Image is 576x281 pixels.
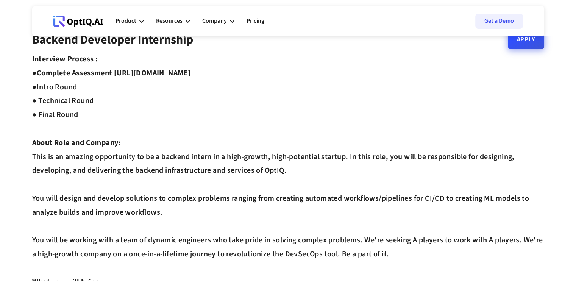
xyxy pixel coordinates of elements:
strong: Backend Developer Internship [32,31,193,48]
div: Company [202,10,234,33]
div: Resources [156,16,183,26]
div: Product [116,16,136,26]
strong: Complete Assessment [URL][DOMAIN_NAME] ● [32,68,191,92]
div: Product [116,10,144,33]
a: Pricing [247,10,264,33]
a: Get a Demo [475,14,523,29]
a: Webflow Homepage [53,10,103,33]
div: Company [202,16,227,26]
a: Apply [508,30,544,49]
strong: About Role and Company: [32,137,121,148]
strong: Interview Process : [32,54,98,64]
div: Resources [156,10,190,33]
